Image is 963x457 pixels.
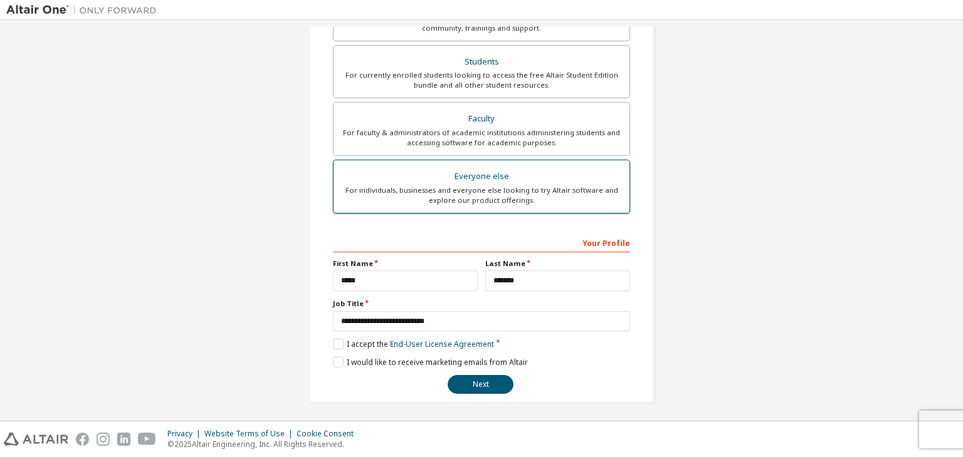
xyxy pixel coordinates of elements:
[6,4,163,16] img: Altair One
[341,168,622,185] div: Everyone else
[390,339,494,349] a: End-User License Agreement
[138,433,156,446] img: youtube.svg
[117,433,130,446] img: linkedin.svg
[333,259,478,269] label: First Name
[341,70,622,90] div: For currently enrolled students looking to access the free Altair Student Edition bundle and all ...
[333,299,630,309] label: Job Title
[167,429,204,439] div: Privacy
[448,375,513,394] button: Next
[97,433,110,446] img: instagram.svg
[204,429,297,439] div: Website Terms of Use
[4,433,68,446] img: altair_logo.svg
[167,439,361,449] p: © 2025 Altair Engineering, Inc. All Rights Reserved.
[76,433,89,446] img: facebook.svg
[341,185,622,205] div: For individuals, businesses and everyone else looking to try Altair software and explore our prod...
[341,53,622,71] div: Students
[333,232,630,252] div: Your Profile
[333,339,494,349] label: I accept the
[341,128,622,148] div: For faculty & administrators of academic institutions administering students and accessing softwa...
[341,110,622,128] div: Faculty
[333,357,528,367] label: I would like to receive marketing emails from Altair
[485,259,630,269] label: Last Name
[297,429,361,439] div: Cookie Consent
